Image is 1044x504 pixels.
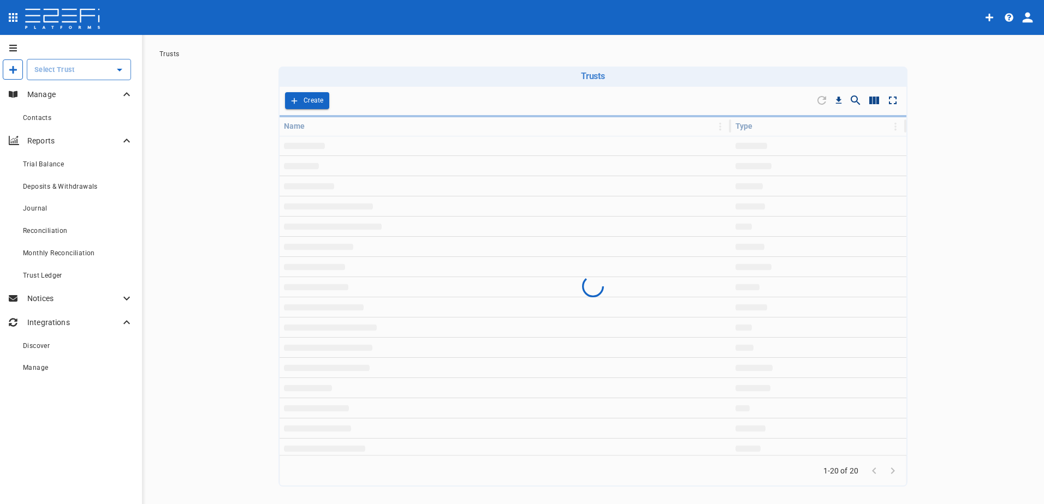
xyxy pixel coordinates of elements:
span: Reconciliation [23,227,68,235]
input: Select Trust [32,64,110,75]
span: Trial Balance [23,160,64,168]
span: Trust Ledger [23,272,62,279]
span: Go to next page [883,465,902,475]
h6: Trusts [283,71,903,81]
span: Go to previous page [865,465,883,475]
p: Reports [27,135,120,146]
button: Quick create [3,60,23,80]
button: Toggle full screen [883,91,902,110]
span: 1-20 of 20 [823,465,859,476]
button: Open [112,62,127,77]
a: Trusts [159,50,179,58]
span: Manage [23,364,48,371]
span: Journal [23,205,48,212]
span: Deposits & Withdrawals [23,183,98,190]
button: Create [285,92,329,109]
p: Manage [27,89,120,100]
button: Download CSV [831,93,846,108]
span: Discover [23,342,50,350]
span: Quick create [9,65,17,74]
span: Refresh Data [812,91,831,110]
p: Create [304,94,324,107]
button: Show/Hide columns [865,91,883,110]
span: Monthly Reconciliation [23,249,95,257]
span: Contacts [23,114,51,122]
button: Show/Hide search [846,91,865,110]
p: Integrations [27,317,120,328]
span: Add Trust [285,92,329,109]
span: No records to display [578,271,609,302]
span: Loading [280,115,906,117]
nav: breadcrumb [159,50,1027,58]
p: Notices [27,293,120,304]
